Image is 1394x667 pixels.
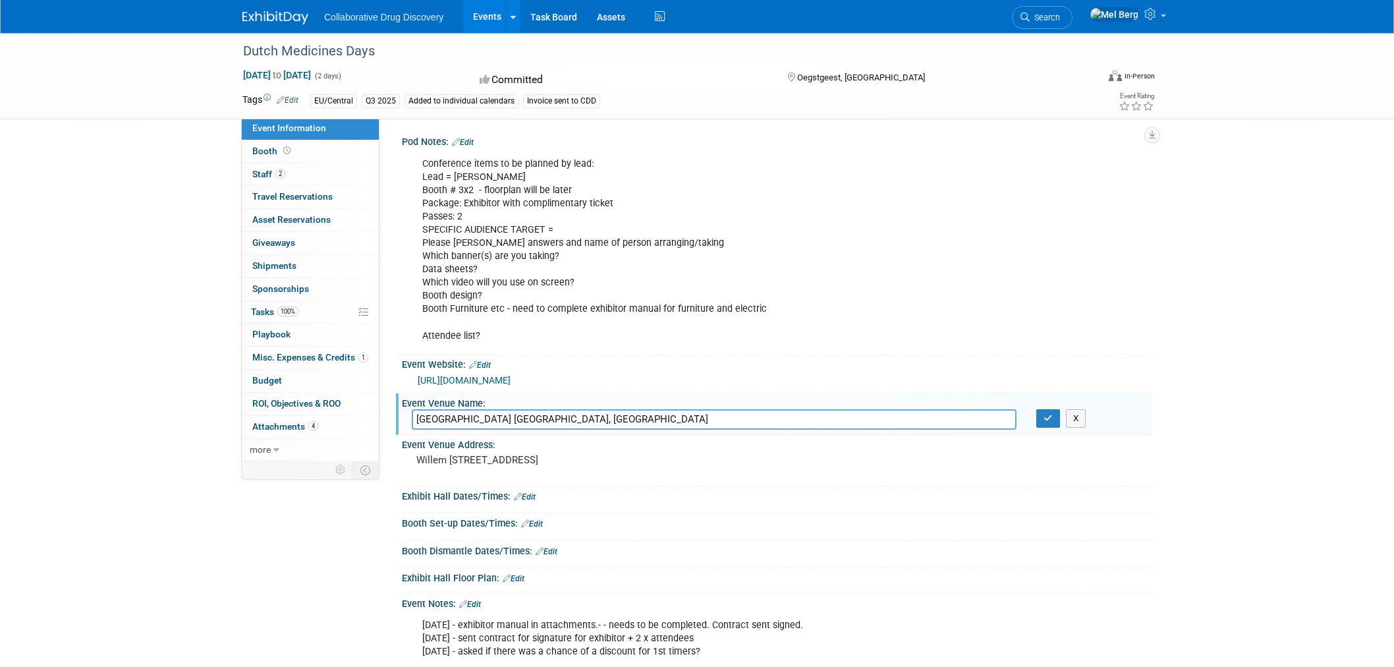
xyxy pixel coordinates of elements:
[1066,409,1086,428] button: X
[242,117,379,140] a: Event Information
[242,255,379,277] a: Shipments
[242,347,379,369] a: Misc. Expenses & Credits1
[402,393,1152,410] div: Event Venue Name:
[252,214,331,225] span: Asset Reservations
[352,461,379,478] td: Toggle Event Tabs
[242,416,379,438] a: Attachments4
[242,301,379,324] a: Tasks100%
[404,94,518,108] div: Added to individual calendars
[413,151,1007,349] div: Conference items to be planned by lead: Lead = [PERSON_NAME] Booth # 3x2 - floorplan will be late...
[402,435,1152,451] div: Event Venue Address:
[1012,6,1073,29] a: Search
[521,519,543,529] a: Edit
[797,72,925,82] span: Oegstgeest, [GEOGRAPHIC_DATA]
[281,146,293,156] span: Booth not reserved yet
[1090,7,1139,22] img: Mel Berg
[314,72,341,80] span: (2 days)
[242,393,379,415] a: ROI, Objectives & ROO
[242,163,379,186] a: Staff2
[514,492,536,502] a: Edit
[402,486,1152,504] div: Exhibit Hall Dates/Times:
[1124,71,1155,81] div: In-Person
[250,444,271,455] span: more
[1019,69,1155,88] div: Event Format
[252,191,333,202] span: Travel Reservations
[1119,93,1154,100] div: Event Rating
[308,421,318,431] span: 4
[402,594,1152,611] div: Event Notes:
[242,209,379,231] a: Asset Reservations
[362,94,400,108] div: Q3 2025
[242,11,308,24] img: ExhibitDay
[416,454,700,466] pre: Willem [STREET_ADDRESS]
[252,237,295,248] span: Giveaways
[523,94,600,108] div: Invoice sent to CDD
[1030,13,1060,22] span: Search
[242,93,298,108] td: Tags
[402,568,1152,585] div: Exhibit Hall Floor Plan:
[251,306,298,317] span: Tasks
[459,600,481,609] a: Edit
[1109,71,1122,81] img: Format-Inperson.png
[271,70,283,80] span: to
[536,547,557,556] a: Edit
[469,361,491,370] a: Edit
[324,12,443,22] span: Collaborative Drug Discovery
[476,69,767,92] div: Committed
[503,574,524,583] a: Edit
[252,329,291,339] span: Playbook
[277,96,298,105] a: Edit
[242,370,379,392] a: Budget
[252,123,326,133] span: Event Information
[242,232,379,254] a: Giveaways
[277,306,298,316] span: 100%
[310,94,357,108] div: EU/Central
[252,352,368,362] span: Misc. Expenses & Credits
[242,140,379,163] a: Booth
[402,513,1152,531] div: Booth Set-up Dates/Times:
[242,278,379,301] a: Sponsorships
[252,375,282,386] span: Budget
[252,260,296,271] span: Shipments
[452,138,474,147] a: Edit
[238,40,1077,63] div: Dutch Medicines Days
[252,283,309,294] span: Sponsorships
[252,398,341,409] span: ROI, Objectives & ROO
[252,421,318,432] span: Attachments
[418,375,511,386] a: [URL][DOMAIN_NAME]
[358,353,368,362] span: 1
[242,324,379,346] a: Playbook
[402,132,1152,149] div: Pod Notes:
[252,146,293,156] span: Booth
[252,169,285,179] span: Staff
[275,169,285,179] span: 2
[242,69,312,81] span: [DATE] [DATE]
[242,439,379,461] a: more
[402,355,1152,372] div: Event Website:
[329,461,352,478] td: Personalize Event Tab Strip
[242,186,379,208] a: Travel Reservations
[402,541,1152,558] div: Booth Dismantle Dates/Times:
